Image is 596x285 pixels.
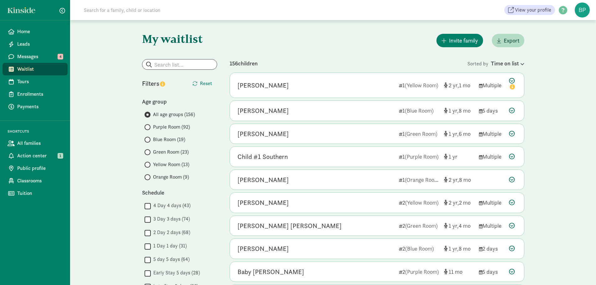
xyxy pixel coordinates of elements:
div: Child #1 Southern [237,152,288,162]
span: Messages [17,53,63,60]
button: Export [492,34,524,47]
span: All age groups (156) [153,111,195,118]
span: 1 [449,245,459,252]
div: Multiple [479,221,504,230]
h1: My waitlist [142,33,217,45]
div: Oliver LUGO [237,106,289,116]
div: [object Object] [444,130,474,138]
div: Chat Widget [565,255,596,285]
span: 8 [459,107,471,114]
div: Henry Turner [237,175,289,185]
div: [object Object] [444,81,474,89]
span: All families [17,140,63,147]
a: Enrollments [3,88,68,100]
div: [object Object] [444,198,474,207]
a: Action center 1 [3,150,68,162]
span: Payments [17,103,63,110]
div: 2 [399,244,439,253]
input: Search list... [142,59,217,69]
span: 1 [58,153,63,159]
span: 2 [459,199,471,206]
span: Orange Room (9) [153,173,189,181]
a: Classrooms [3,175,68,187]
div: Naomi Myers [237,80,289,90]
div: 1 [399,130,439,138]
span: Public profile [17,165,63,172]
label: 2 Day 2 days (68) [151,229,190,236]
span: 8 [459,176,471,183]
div: 2 [399,198,439,207]
span: Invite family [449,36,478,45]
div: Age group [142,97,217,106]
div: Evie Maurides [237,198,289,208]
span: View your profile [515,6,551,14]
span: Yellow Room (13) [153,161,189,168]
a: Public profile [3,162,68,175]
div: Multiple [479,198,504,207]
span: 4 [58,54,63,59]
div: [object Object] [444,106,474,115]
span: (Orange Room) [405,176,441,183]
div: John Rabb [237,129,289,139]
a: Leads [3,38,68,50]
button: Invite family [436,34,483,47]
span: Blue Room (19) [153,136,185,143]
span: 1 [449,222,459,229]
label: Early Stay 5 days (28) [151,269,200,277]
span: (Green Room) [405,222,438,229]
span: Home [17,28,63,35]
div: Baby Boyd A Boyd [237,267,304,277]
div: 1 [399,81,439,89]
span: Tours [17,78,63,85]
a: Tuition [3,187,68,200]
a: Payments [3,100,68,113]
div: 5 days [479,106,504,115]
span: 1 [449,130,459,137]
span: 8 [459,245,471,252]
span: 1 [449,153,457,160]
div: [object Object] [444,244,474,253]
input: Search for a family, child or location [80,4,256,16]
span: Enrollments [17,90,63,98]
div: 5 days [479,267,504,276]
div: [object Object] [444,267,474,276]
div: Emmett Burgess [237,244,289,254]
div: Schedule [142,188,217,197]
span: Tuition [17,190,63,197]
div: 1 [399,152,439,161]
label: 5 day 5 days (64) [151,256,190,263]
label: 3 Day 3 days (74) [151,215,190,223]
span: Waitlist [17,65,63,73]
span: (Blue Room) [405,245,434,252]
span: 1 [459,82,470,89]
div: 1 [399,176,439,184]
span: (Purple Room) [405,153,439,160]
span: 6 [459,130,471,137]
span: (Blue Room) [405,107,434,114]
a: Tours [3,75,68,88]
span: (Purple Room) [405,268,439,275]
a: Messages 4 [3,50,68,63]
span: Export [504,36,519,45]
div: 1 [399,106,439,115]
span: Classrooms [17,177,63,185]
div: Filters [142,79,180,88]
span: 2 [449,82,459,89]
span: (Green Room) [405,130,437,137]
div: [object Object] [444,152,474,161]
div: Multiple [479,81,504,89]
div: Satcher Barrow [237,221,342,231]
label: 4 Day 4 days (43) [151,202,191,209]
span: Reset [200,80,212,87]
span: Purple Room (92) [153,123,190,131]
span: Leads [17,40,63,48]
div: Multiple [479,130,504,138]
div: [object Object] [444,176,474,184]
span: 1 [449,107,459,114]
div: 2 days [479,244,504,253]
span: 11 [449,268,462,275]
div: 2 [399,267,439,276]
span: Action center [17,152,63,160]
label: 1 Day 1 day (31) [151,242,187,250]
span: 4 [459,222,471,229]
